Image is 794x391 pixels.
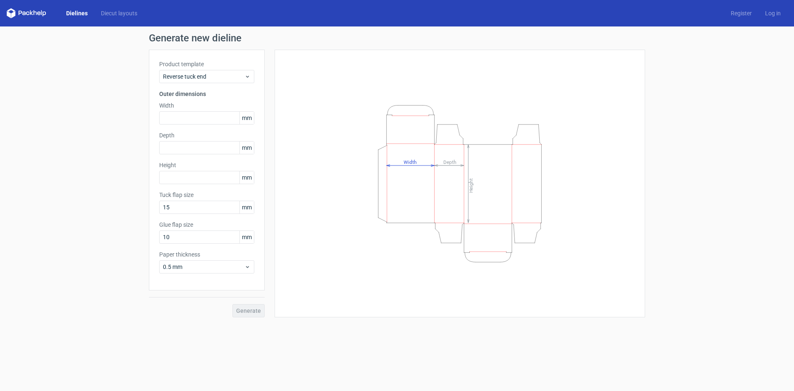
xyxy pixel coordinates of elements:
label: Width [159,101,254,110]
h1: Generate new dieline [149,33,645,43]
h3: Outer dimensions [159,90,254,98]
span: mm [239,142,254,154]
span: mm [239,171,254,184]
tspan: Depth [443,159,457,165]
span: 0.5 mm [163,263,244,271]
label: Product template [159,60,254,68]
a: Dielines [60,9,94,17]
a: Register [724,9,758,17]
label: Paper thickness [159,250,254,259]
span: mm [239,201,254,213]
label: Height [159,161,254,169]
span: mm [239,112,254,124]
label: Depth [159,131,254,139]
a: Diecut layouts [94,9,144,17]
span: Reverse tuck end [163,72,244,81]
tspan: Width [404,159,417,165]
tspan: Height [468,178,474,192]
span: mm [239,231,254,243]
a: Log in [758,9,787,17]
label: Glue flap size [159,221,254,229]
label: Tuck flap size [159,191,254,199]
